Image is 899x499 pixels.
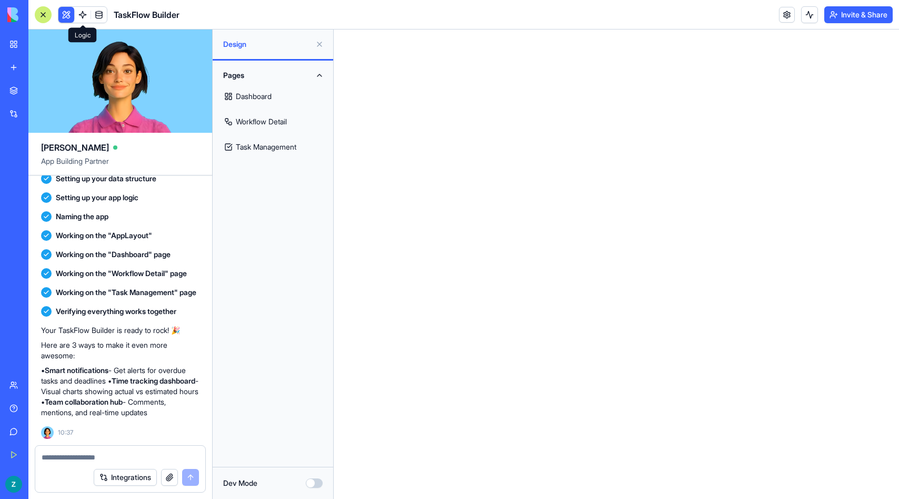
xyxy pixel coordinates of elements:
div: Shelly • 1h ago [17,112,66,118]
span: Naming the app [56,211,108,222]
span: Verifying everything works together [56,306,176,317]
button: go back [7,4,27,24]
button: Integrations [94,469,157,486]
a: Workflow Detail [219,109,327,134]
button: Upload attachment [50,345,58,354]
div: Shelly says… [8,61,202,133]
span: Working on the "Task Management" page [56,287,196,298]
img: Profile image for Shelly [30,6,47,23]
div: Hey zozo 👋 [17,67,164,77]
span: Working on the "AppLayout" [56,230,152,241]
button: Pages [219,67,327,84]
p: Here are 3 ways to make it even more awesome: [41,340,199,361]
span: Working on the "Dashboard" page [56,249,171,260]
strong: Team collaboration hub [45,397,123,406]
a: Dashboard [219,84,327,109]
span: TaskFlow Builder [114,8,179,21]
img: ACg8ocIyDWSE_8uJpnLA_Sv__zokdXZNPccrDCJFZ46RqZZH-fhMgQ=s96-c [5,476,22,493]
p: • - Get alerts for overdue tasks and deadlines • - Visual charts showing actual vs estimated hour... [41,365,199,418]
span: Setting up your data structure [56,173,156,184]
div: Welcome to Blocks 🙌 I'm here if you have any questions! [17,83,164,103]
button: Invite & Share [824,6,893,23]
p: Active 30m ago [51,13,105,24]
span: App Building Partner [41,156,199,175]
label: Dev Mode [223,478,257,488]
p: Your TaskFlow Builder is ready to rock! 🎉 [41,325,199,336]
img: logo [7,7,73,22]
strong: Time tracking dashboard [112,376,195,385]
strong: Smart notifications [45,366,108,375]
div: Hey zozo 👋Welcome to Blocks 🙌 I'm here if you have any questions!Shelly • 1h ago [8,61,173,110]
button: Start recording [67,345,75,354]
a: Task Management [219,134,327,160]
span: [PERSON_NAME] [41,141,109,154]
button: Gif picker [33,345,42,354]
span: Design [223,39,311,50]
div: Close [185,4,204,23]
h1: Shelly [51,5,76,13]
textarea: Message… [9,323,202,341]
span: 10:37 [58,428,73,437]
button: Home [165,4,185,24]
img: Ella_00000_wcx2te.png [41,426,54,439]
span: Setting up your app logic [56,192,138,203]
button: Emoji picker [16,345,25,354]
button: Send a message… [181,341,197,358]
span: Working on the "Workflow Detail" page [56,268,187,279]
div: Logic [68,28,97,43]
